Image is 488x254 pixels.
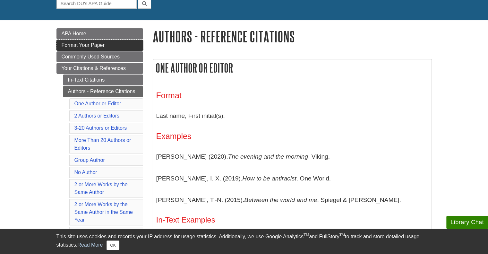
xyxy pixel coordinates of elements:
[56,233,432,250] div: This site uses cookies and records your IP address for usage statistics. Additionally, we use Goo...
[156,91,428,100] h3: Format
[62,31,86,36] span: APA Home
[56,51,143,62] a: Commonly Used Sources
[156,216,428,224] h4: In-Text Examples
[77,242,103,248] a: Read More
[304,233,309,237] sup: TM
[62,66,126,71] span: Your Citations & References
[244,197,317,203] i: Between the world and me
[156,107,428,125] p: Last name, First initial(s).
[74,125,127,131] a: 3-20 Authors or Editors
[74,182,128,195] a: 2 or More Works by the Same Author
[156,132,428,141] h3: Examples
[56,63,143,74] a: Your Citations & References
[56,28,143,39] a: APA Home
[62,54,120,59] span: Commonly Used Sources
[74,202,133,223] a: 2 or More Works by the Same Author in the Same Year
[153,59,432,76] h2: One Author or Editor
[56,40,143,51] a: Format Your Paper
[228,153,308,160] i: The evening and the morning
[62,42,105,48] span: Format Your Paper
[63,86,143,97] a: Authors - Reference Citations
[63,74,143,85] a: In-Text Citations
[446,216,488,229] button: Library Chat
[339,233,345,237] sup: TM
[156,191,428,209] p: [PERSON_NAME], T.-N. (2015). . Spiegel & [PERSON_NAME].
[242,175,296,182] i: How to be antiracist
[156,169,428,188] p: [PERSON_NAME], I. X. (2019). . One World.
[153,28,432,45] h1: Authors - Reference Citations
[74,170,97,175] a: No Author
[74,113,120,118] a: 2 Authors or Editors
[74,157,105,163] a: Group Author
[156,147,428,166] p: [PERSON_NAME] (2020). . Viking.
[107,241,119,250] button: Close
[74,101,121,106] a: One Author or Editor
[74,137,131,151] a: More Than 20 Authors or Editors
